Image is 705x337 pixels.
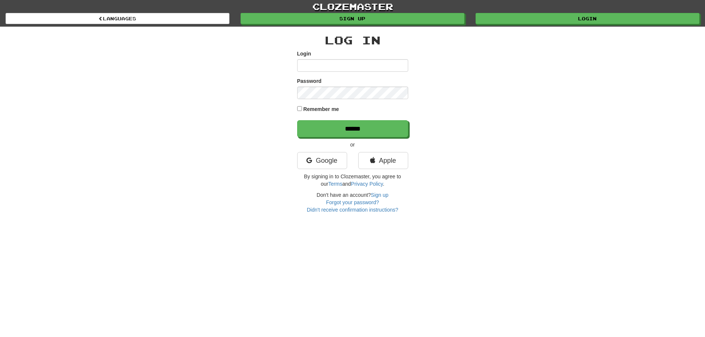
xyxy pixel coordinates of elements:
h2: Log In [297,34,408,46]
label: Login [297,50,311,57]
a: Didn't receive confirmation instructions? [307,207,398,213]
a: Terms [328,181,342,187]
a: Apple [358,152,408,169]
a: Sign up [241,13,464,24]
a: Google [297,152,347,169]
div: Don't have an account? [297,191,408,213]
a: Login [476,13,699,24]
label: Password [297,77,322,85]
p: or [297,141,408,148]
a: Languages [6,13,229,24]
label: Remember me [303,105,339,113]
a: Forgot your password? [326,199,379,205]
a: Privacy Policy [351,181,383,187]
p: By signing in to Clozemaster, you agree to our and . [297,173,408,188]
a: Sign up [371,192,388,198]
